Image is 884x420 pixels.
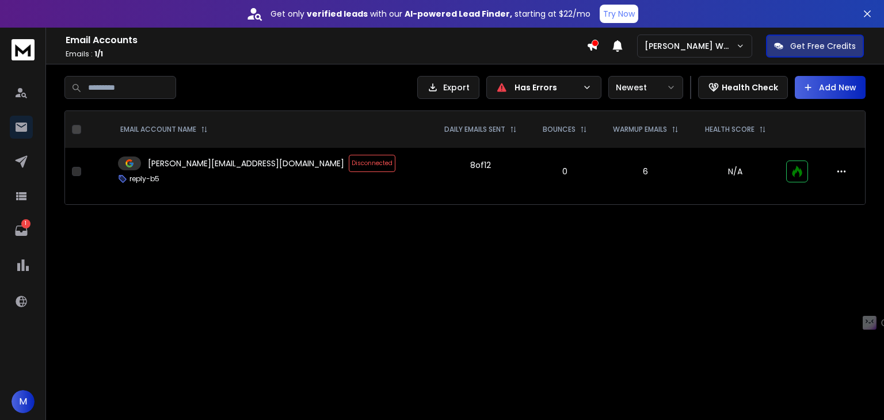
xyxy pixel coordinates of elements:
button: Try Now [600,5,638,23]
button: Health Check [698,76,788,99]
button: M [12,390,35,413]
p: Health Check [722,82,778,93]
p: Try Now [603,8,635,20]
td: 6 [600,148,692,195]
strong: verified leads [307,8,368,20]
p: 0 [538,166,593,177]
p: [PERSON_NAME] Workspace [645,40,736,52]
p: BOUNCES [543,125,576,134]
p: WARMUP EMAILS [613,125,667,134]
p: Has Errors [515,82,578,93]
p: N/A [699,166,772,177]
p: Get only with our starting at $22/mo [270,8,590,20]
p: 1 [21,219,31,228]
a: 1 [10,219,33,242]
h1: Email Accounts [66,33,586,47]
button: Get Free Credits [766,35,864,58]
img: logo [12,39,35,60]
span: Disconnected [349,155,395,172]
button: Export [417,76,479,99]
strong: AI-powered Lead Finder, [405,8,512,20]
p: Emails : [66,49,586,59]
p: DAILY EMAILS SENT [444,125,505,134]
p: [PERSON_NAME][EMAIL_ADDRESS][DOMAIN_NAME] [148,158,344,169]
button: Newest [608,76,683,99]
button: Add New [795,76,866,99]
div: EMAIL ACCOUNT NAME [120,125,208,134]
p: HEALTH SCORE [705,125,755,134]
div: 8 of 12 [470,159,491,171]
p: Get Free Credits [790,40,856,52]
p: reply-b5 [129,174,159,184]
span: 1 / 1 [94,49,103,59]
